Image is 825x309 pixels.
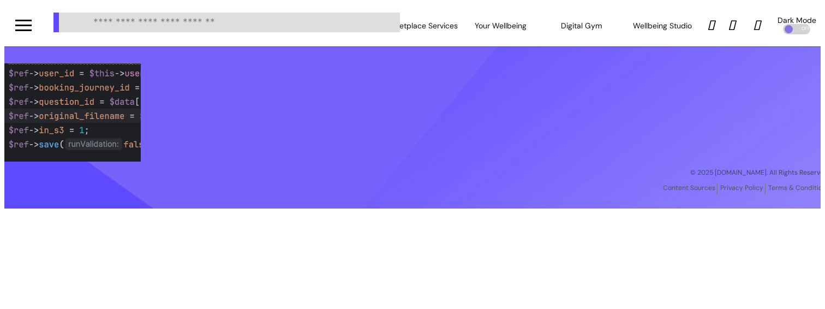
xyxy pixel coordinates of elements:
[461,9,541,42] div: Your Wellbeing
[541,9,622,42] div: Digital Gym
[380,9,461,42] div: Marketplace Services
[4,63,141,162] img: Spectrum.Life logo
[622,9,703,42] div: Wellbeing Studio
[778,16,816,24] div: Dark Mode
[783,24,813,34] div: OFF
[663,183,718,195] a: Content Sources
[720,183,766,195] a: Privacy Policy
